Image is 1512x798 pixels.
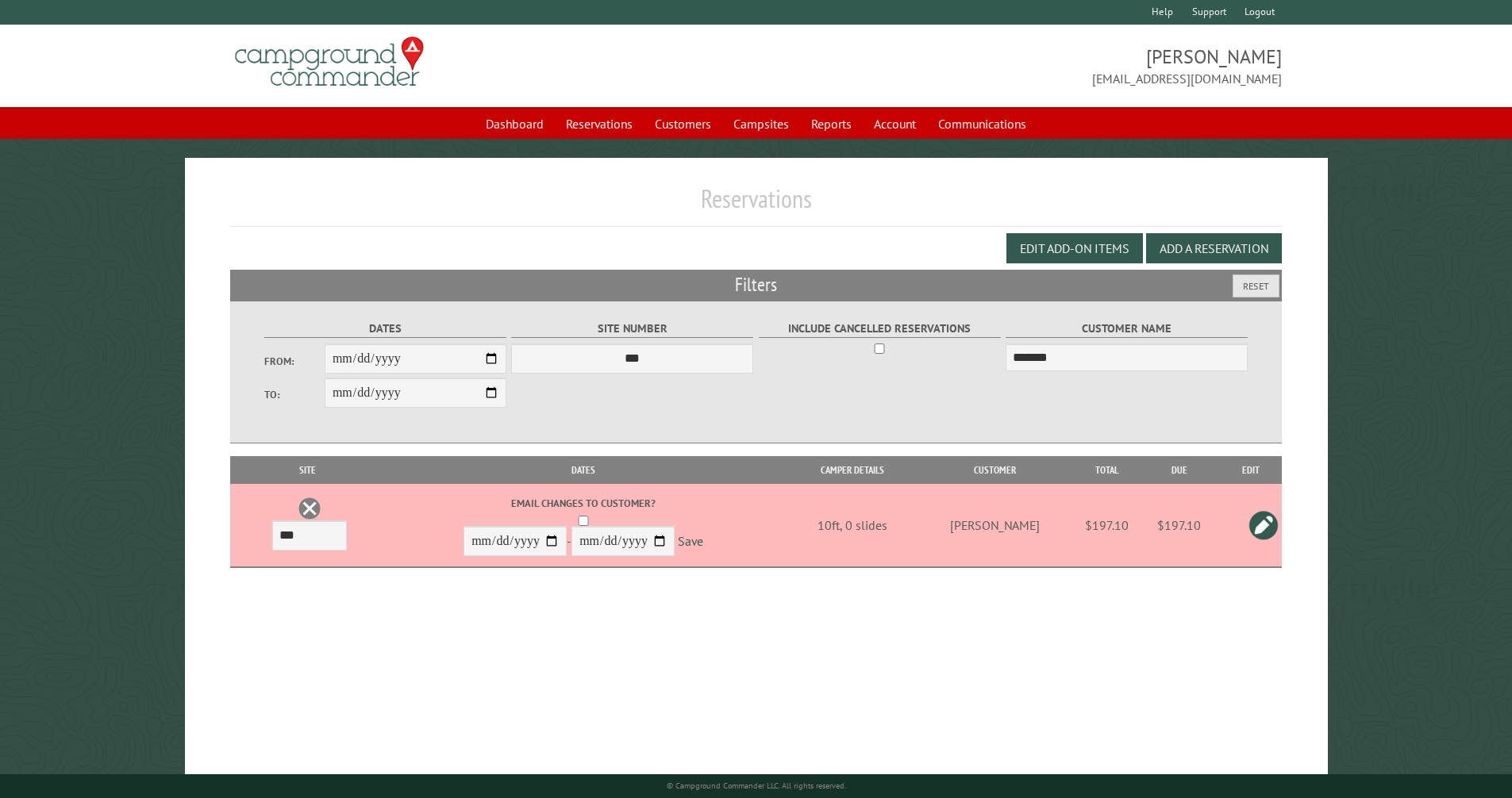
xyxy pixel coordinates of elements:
[264,354,325,369] label: From:
[929,109,1036,139] a: Communications
[476,109,553,139] a: Dashboard
[511,320,753,338] label: Site Number
[678,534,703,550] a: Save
[378,456,790,484] th: Dates
[724,109,798,139] a: Campsites
[1138,456,1220,484] th: Due
[915,484,1075,567] td: [PERSON_NAME]
[298,497,321,520] a: Delete this reservation
[1220,456,1282,484] th: Edit
[380,496,787,560] div: -
[1075,456,1138,484] th: Total
[1006,233,1143,263] button: Edit Add-on Items
[1138,484,1220,567] td: $197.10
[380,496,787,511] label: Email changes to customer?
[864,109,925,139] a: Account
[238,456,378,484] th: Site
[802,109,861,139] a: Reports
[230,183,1283,227] h1: Reservations
[230,31,429,93] img: Campground Commander
[756,44,1283,88] span: [PERSON_NAME] [EMAIL_ADDRESS][DOMAIN_NAME]
[1146,233,1282,263] button: Add a Reservation
[790,484,916,567] td: 10ft, 0 slides
[1075,484,1138,567] td: $197.10
[1233,274,1279,297] button: Reset
[230,270,1283,300] h2: Filters
[1006,320,1248,338] label: Customer Name
[915,456,1075,484] th: Customer
[667,781,846,791] small: © Campground Commander LLC. All rights reserved.
[645,109,721,139] a: Customers
[264,320,506,338] label: Dates
[556,109,642,139] a: Reservations
[264,387,325,402] label: To:
[790,456,916,484] th: Camper Details
[759,320,1001,338] label: Include Cancelled Reservations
